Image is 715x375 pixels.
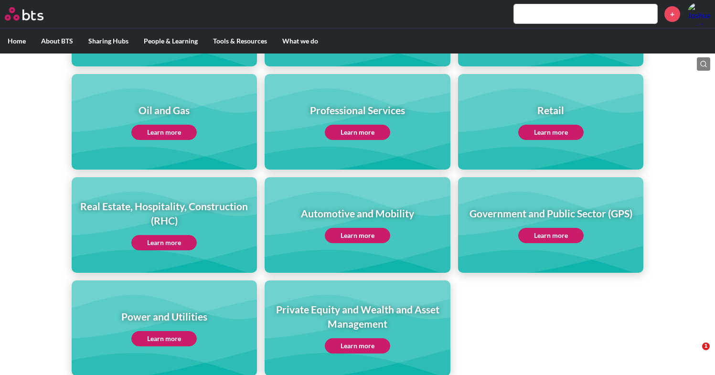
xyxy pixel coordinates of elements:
h1: Private Equity and Wealth and Asset Management [271,302,444,331]
h1: Automotive and Mobility [301,206,414,220]
a: Learn more [131,235,197,250]
h1: Retail [518,103,584,117]
a: Learn more [518,228,584,243]
h1: Oil and Gas [131,103,197,117]
a: Learn more [518,125,584,140]
img: Joshua Shadrick [687,2,710,25]
label: Sharing Hubs [81,29,136,54]
h1: Real Estate, Hospitality, Construction (RHC) [78,199,251,227]
a: Learn more [325,228,390,243]
a: Profile [687,2,710,25]
label: What we do [275,29,326,54]
h1: Power and Utilities [121,310,207,323]
a: Go home [5,7,61,21]
iframe: Intercom live chat [683,343,705,365]
h1: Professional Services [310,103,405,117]
a: Learn more [325,125,390,140]
a: Learn more [325,338,390,354]
a: + [664,6,680,22]
label: People & Learning [136,29,205,54]
a: Learn more [131,331,197,346]
h1: Government and Public Sector (GPS) [470,206,632,220]
a: Learn more [131,125,197,140]
label: About BTS [33,29,81,54]
img: BTS Logo [5,7,43,21]
span: 1 [702,343,710,350]
label: Tools & Resources [205,29,275,54]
